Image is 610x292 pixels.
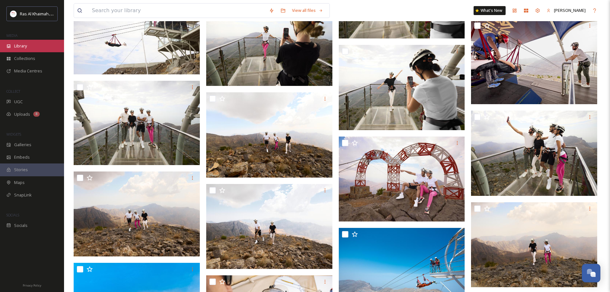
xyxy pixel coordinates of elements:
[23,283,41,288] span: Privacy Policy
[14,68,42,74] span: Media Centres
[471,111,598,196] img: Jais Flight 07.jpg
[14,179,25,186] span: Maps
[74,81,200,165] img: Jais Flight 06.jpg
[206,184,334,269] img: Jais Flight 02.jpg
[289,4,326,17] a: View all files
[14,192,32,198] span: SnapLink
[554,7,586,13] span: [PERSON_NAME]
[14,222,28,229] span: Socials
[471,19,598,104] img: Jais Flight 11.jpg
[89,4,266,18] input: Search your library
[6,213,19,217] span: SOCIALS
[206,1,334,86] img: Jais Flight 08.jpg
[74,171,201,257] img: Jais Flight 03.jpg
[6,132,21,137] span: WIDGETS
[10,11,17,17] img: Logo_RAKTDA_RGB-01.png
[339,45,466,130] img: Jais Flight 09.jpg
[14,111,30,117] span: Uploads
[14,167,28,173] span: Stories
[6,89,20,94] span: COLLECT
[14,43,27,49] span: Library
[20,11,110,17] span: Ras Al Khaimah Tourism Development Authority
[474,6,506,15] a: What's New
[14,55,35,62] span: Collections
[14,142,31,148] span: Galleries
[206,92,334,178] img: Jais Flight 04.jpg
[543,4,589,17] a: [PERSON_NAME]
[14,99,23,105] span: UGC
[33,112,40,117] div: 8
[582,264,600,282] button: Open Chat
[14,154,30,160] span: Embeds
[339,136,466,221] img: Jais Flight 01.jpg
[6,33,18,38] span: MEDIA
[23,281,41,289] a: Privacy Policy
[471,202,598,287] img: Jais Flight 05.jpg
